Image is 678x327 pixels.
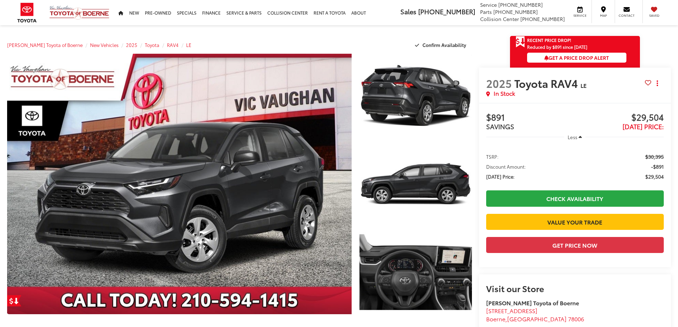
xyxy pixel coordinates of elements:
[486,122,514,131] span: SAVINGS
[480,15,519,22] span: Collision Center
[572,13,588,18] span: Service
[90,42,119,48] a: New Vehicles
[494,89,515,97] span: In Stock
[486,112,575,123] span: $891
[575,112,664,123] span: $29,504
[507,315,567,323] span: [GEOGRAPHIC_DATA]
[359,230,472,315] a: Expand Photo 3
[418,7,475,16] span: [PHONE_NUMBER]
[486,153,499,160] span: TSRP:
[7,295,21,306] a: Get Price Drop Alert
[422,42,466,48] span: Confirm Availability
[480,1,497,8] span: Service
[486,75,512,91] span: 2025
[486,173,515,180] span: [DATE] Price:
[486,284,664,293] h2: Visit our Store
[514,75,580,91] span: Toyota RAV4
[486,315,584,323] span: ,
[527,37,571,43] span: Recent Price Drop!
[359,54,472,138] a: Expand Photo 1
[595,13,611,18] span: Map
[622,122,664,131] span: [DATE] Price:
[358,53,473,139] img: 2025 Toyota RAV4 LE
[4,52,355,316] img: 2025 Toyota RAV4 LE
[510,36,640,44] a: Get Price Drop Alert Recent Price Drop!
[486,214,664,230] a: Value Your Trade
[516,36,525,48] span: Get Price Drop Alert
[646,13,662,18] span: Saved
[486,163,526,170] span: Discount Amount:
[645,173,664,180] span: $29,504
[486,190,664,206] a: Check Availability
[480,8,492,15] span: Parts
[7,54,352,314] a: Expand Photo 0
[358,229,473,315] img: 2025 Toyota RAV4 LE
[49,5,110,20] img: Vic Vaughan Toyota of Boerne
[486,306,537,315] span: [STREET_ADDRESS]
[580,81,587,89] span: LE
[145,42,159,48] a: Toyota
[186,42,191,48] a: LE
[486,306,584,323] a: [STREET_ADDRESS] Boerne,[GEOGRAPHIC_DATA] 78006
[493,8,538,15] span: [PHONE_NUMBER]
[7,42,83,48] a: [PERSON_NAME] Toyota of Boerne
[486,237,664,253] button: Get Price Now
[651,163,664,170] span: -$891
[568,134,577,140] span: Less
[527,44,626,49] span: Reduced by $891 since [DATE]
[167,42,179,48] a: RAV4
[645,153,664,160] span: $30,395
[411,39,472,51] button: Confirm Availability
[486,315,505,323] span: Boerne
[498,1,543,8] span: [PHONE_NUMBER]
[486,299,579,307] strong: [PERSON_NAME] Toyota of Boerne
[400,7,416,16] span: Sales
[657,80,658,86] span: dropdown dots
[126,42,137,48] a: 2025
[520,15,565,22] span: [PHONE_NUMBER]
[544,54,609,61] span: Get a Price Drop Alert
[651,77,664,89] button: Actions
[359,142,472,226] a: Expand Photo 2
[358,141,473,227] img: 2025 Toyota RAV4 LE
[619,13,635,18] span: Contact
[568,315,584,323] span: 78006
[564,131,585,143] button: Less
